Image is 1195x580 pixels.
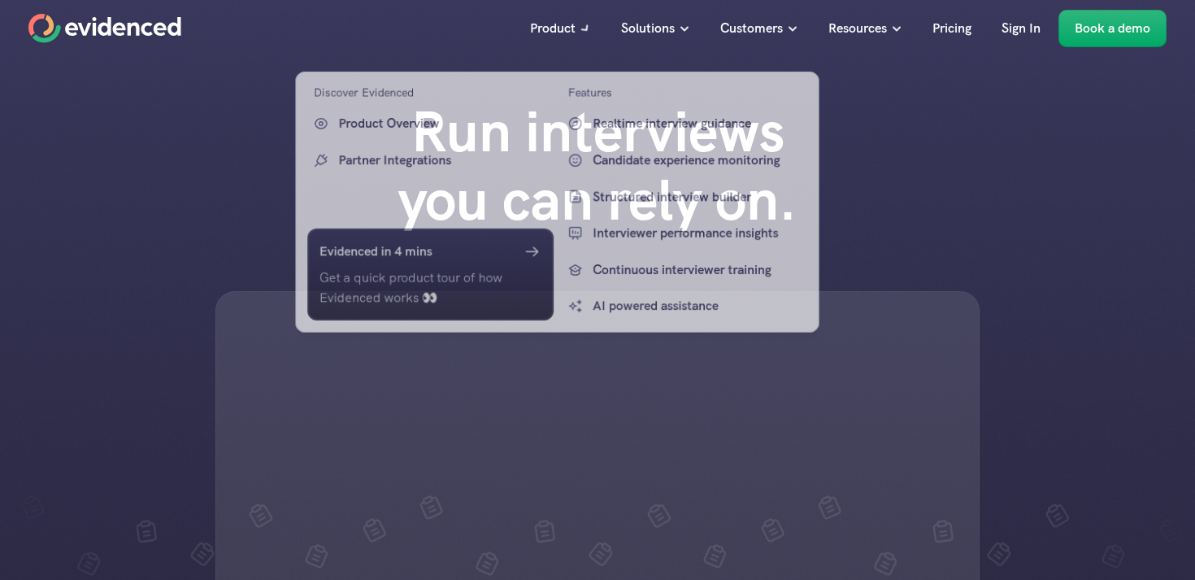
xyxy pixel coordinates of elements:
a: Structured interview builder [562,182,807,211]
a: Home [28,14,181,43]
p: Candidate experience monitoring [593,150,803,170]
a: Pricing [920,10,984,47]
h6: Evidenced in 4 mins [319,242,432,262]
a: Continuous interviewer training [562,255,807,284]
p: Product Overview [339,113,550,133]
p: Pricing [932,18,971,39]
a: Product Overview [308,109,554,137]
p: Partner Integrations [339,150,550,170]
p: Book a demo [1075,18,1150,39]
p: Discover Evidenced [314,84,414,102]
a: Evidenced in 4 minsGet a quick product tour of how Evidenced works 👀 [308,228,554,320]
a: Interviewer performance insights [562,219,807,247]
a: Realtime interview guidance [562,109,807,137]
a: Sign In [989,10,1053,47]
p: Features [568,84,612,102]
a: Candidate experience monitoring [562,146,807,174]
p: Interviewer performance insights [593,223,803,243]
p: Resources [828,18,887,39]
p: Solutions [621,18,675,39]
p: Realtime interview guidance [593,113,803,133]
p: Product [530,18,576,39]
a: Partner Integrations [308,146,554,174]
p: Get a quick product tour of how Evidenced works 👀 [319,268,541,308]
p: Customers [720,18,783,39]
p: Sign In [1002,18,1041,39]
p: Continuous interviewer training [593,259,803,280]
p: AI powered assistance [593,296,803,316]
a: AI powered assistance [562,292,807,321]
p: Structured interview builder [593,186,803,207]
a: Book a demo [1058,10,1167,47]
